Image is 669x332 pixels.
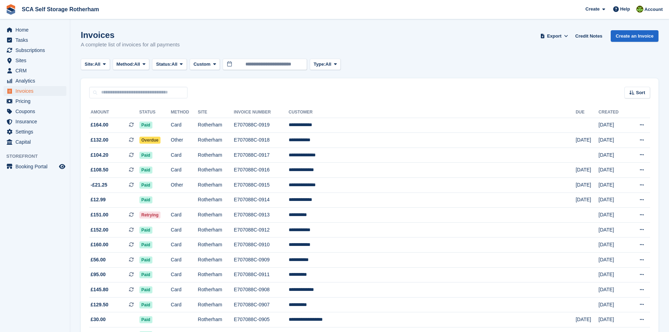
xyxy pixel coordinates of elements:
span: Status: [156,61,171,68]
span: Insurance [15,117,58,126]
td: E707088C-0917 [234,148,289,163]
a: menu [4,56,66,65]
span: £108.50 [91,166,109,174]
button: Method: All [113,59,150,70]
a: menu [4,25,66,35]
span: £152.00 [91,226,109,234]
a: menu [4,76,66,86]
span: Settings [15,127,58,137]
td: Rotherham [198,222,234,237]
td: [DATE] [598,267,628,282]
span: £164.00 [91,121,109,129]
td: [DATE] [598,222,628,237]
span: Booking Portal [15,162,58,171]
td: [DATE] [598,148,628,163]
th: Customer [289,107,576,118]
th: Invoice Number [234,107,289,118]
span: £132.00 [91,136,109,144]
span: Sort [636,89,645,96]
th: Site [198,107,234,118]
td: E707088C-0919 [234,118,289,133]
span: Tasks [15,35,58,45]
span: Pricing [15,96,58,106]
th: Created [598,107,628,118]
td: Rotherham [198,237,234,253]
td: E707088C-0910 [234,237,289,253]
span: Account [644,6,663,13]
td: [DATE] [576,178,598,193]
td: [DATE] [576,133,598,148]
td: [DATE] [598,178,628,193]
span: Paid [139,122,152,129]
a: Create an Invoice [611,30,658,42]
th: Method [171,107,198,118]
span: All [326,61,332,68]
a: menu [4,35,66,45]
td: Card [171,222,198,237]
td: [DATE] [598,163,628,178]
td: Rotherham [198,118,234,133]
td: E707088C-0915 [234,178,289,193]
span: £56.00 [91,256,106,263]
td: Card [171,253,198,268]
td: Other [171,178,198,193]
span: £95.00 [91,271,106,278]
span: £145.80 [91,286,109,293]
td: Rotherham [198,253,234,268]
span: Paid [139,196,152,203]
a: menu [4,106,66,116]
span: Paid [139,286,152,293]
td: E707088C-0918 [234,133,289,148]
span: All [94,61,100,68]
td: [DATE] [598,312,628,327]
a: menu [4,127,66,137]
span: Storefront [6,153,70,160]
td: [DATE] [598,253,628,268]
td: [DATE] [576,163,598,178]
td: E707088C-0911 [234,267,289,282]
span: £12.99 [91,196,106,203]
span: Retrying [139,211,161,219]
span: Paid [139,182,152,189]
td: [DATE] [598,237,628,253]
td: [DATE] [598,118,628,133]
span: Paid [139,271,152,278]
span: Export [547,33,562,40]
td: E707088C-0913 [234,208,289,223]
td: E707088C-0916 [234,163,289,178]
a: Credit Notes [572,30,605,42]
a: menu [4,137,66,147]
td: [DATE] [576,312,598,327]
span: Invoices [15,86,58,96]
p: A complete list of invoices for all payments [81,41,180,49]
span: Sites [15,56,58,65]
td: Other [171,133,198,148]
img: stora-icon-8386f47178a22dfd0bd8f6a31ec36ba5ce8667c1dd55bd0f319d3a0aa187defe.svg [6,4,16,15]
a: menu [4,66,66,76]
a: menu [4,86,66,96]
span: Analytics [15,76,58,86]
td: Rotherham [198,267,234,282]
td: Card [171,297,198,312]
span: Paid [139,241,152,248]
a: menu [4,117,66,126]
span: Paid [139,167,152,174]
td: [DATE] [576,193,598,208]
button: Custom [190,59,220,70]
td: Card [171,282,198,298]
td: Rotherham [198,163,234,178]
td: Rotherham [198,133,234,148]
td: E707088C-0907 [234,297,289,312]
td: [DATE] [598,193,628,208]
td: Rotherham [198,282,234,298]
td: [DATE] [598,208,628,223]
span: Paid [139,152,152,159]
td: Card [171,118,198,133]
a: menu [4,162,66,171]
span: Paid [139,316,152,323]
button: Status: All [152,59,186,70]
td: [DATE] [598,282,628,298]
td: E707088C-0908 [234,282,289,298]
span: All [172,61,178,68]
span: Coupons [15,106,58,116]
